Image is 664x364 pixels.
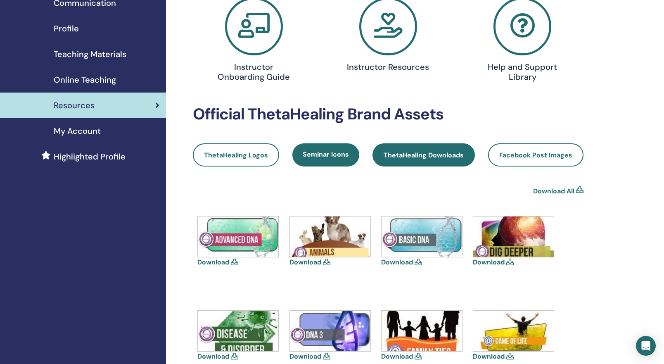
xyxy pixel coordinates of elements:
span: Facebook Post Images [499,151,572,159]
h4: Help and Support Library [479,62,566,82]
a: Download [197,258,229,266]
a: Download [197,352,229,361]
span: ThetaHealing Downloads [384,151,464,159]
div: Open Intercom Messenger [636,336,656,356]
a: Seminar Icons [292,143,359,167]
span: Profile [54,22,79,35]
img: advanced.jpg [198,216,278,257]
a: Download [381,258,413,266]
span: Online Teaching [54,74,116,86]
a: ThetaHealing Downloads [372,143,475,167]
img: dig-deeper.jpg [473,216,554,257]
a: ThetaHealing Logos [193,143,279,167]
img: family-ties.jpg [382,311,462,351]
a: Download [473,258,505,266]
img: game.jpg [473,311,554,351]
img: basic.jpg [382,216,462,257]
span: My Account [54,125,101,137]
span: Highlighted Profile [54,150,126,163]
a: Download [473,352,505,361]
a: Download [381,352,413,361]
a: Download [289,258,321,266]
img: animal.jpg [290,216,370,257]
img: dna-3.jpg [290,311,370,351]
img: disease-and-disorder.jpg [198,311,278,351]
h4: Instructor Onboarding Guide [210,62,297,82]
span: Resources [54,99,95,112]
h4: Instructor Resources [345,62,432,72]
a: Download [289,352,321,361]
a: Facebook Post Images [488,143,583,167]
h2: Official ThetaHealing Brand Assets [193,105,583,124]
a: Download All [533,186,574,196]
span: ThetaHealing Logos [204,151,268,159]
span: Seminar Icons [303,150,349,159]
span: Teaching Materials [54,48,126,60]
